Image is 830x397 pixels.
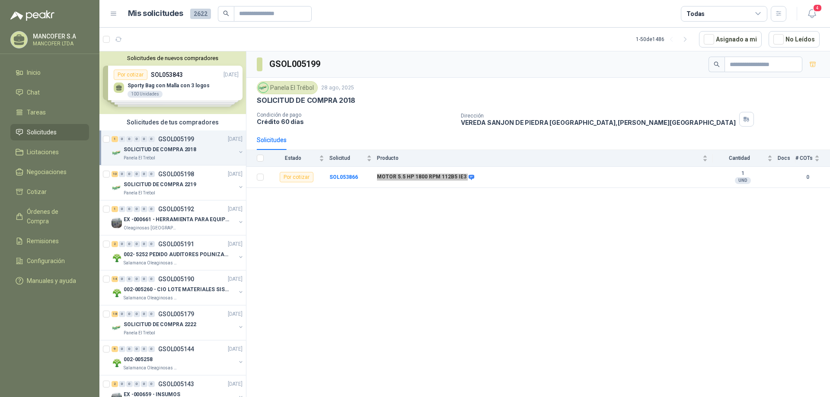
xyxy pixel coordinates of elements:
th: # COTs [795,150,830,167]
p: EX -000661 - HERRAMIENTA PARA EQUIPO MECANICO PLAN [124,216,231,224]
div: 0 [148,241,155,247]
div: 18 [112,311,118,317]
div: Por cotizar [280,172,313,182]
div: 0 [126,381,133,387]
th: Estado [269,150,329,167]
th: Docs [778,150,795,167]
a: 18 0 0 0 0 0 GSOL005179[DATE] Company LogoSOLICITUD DE COMPRA 2222Panela El Trébol [112,309,244,337]
h1: Mis solicitudes [128,7,183,20]
img: Company Logo [112,183,122,193]
a: Tareas [10,104,89,121]
a: Negociaciones [10,164,89,180]
div: Solicitudes de nuevos compradoresPor cotizarSOL053843[DATE] Sporty Bag con Malla con 3 logos100 U... [99,51,246,114]
div: Solicitudes de tus compradores [99,114,246,130]
span: Negociaciones [27,167,67,177]
a: Configuración [10,253,89,269]
div: 0 [126,171,133,177]
div: 0 [134,276,140,282]
p: GSOL005143 [158,381,194,387]
a: Solicitudes [10,124,89,140]
p: [DATE] [228,345,243,353]
span: # COTs [795,155,813,161]
p: GSOL005179 [158,311,194,317]
div: UND [735,177,751,184]
div: 0 [141,136,147,142]
a: Inicio [10,64,89,81]
div: 0 [141,346,147,352]
p: GSOL005198 [158,171,194,177]
div: 0 [141,276,147,282]
p: [DATE] [228,380,243,388]
span: Inicio [27,68,41,77]
p: SOLICITUD DE COMPRA 2018 [124,146,196,154]
img: Company Logo [112,253,122,263]
div: 0 [119,136,125,142]
img: Company Logo [112,323,122,333]
p: GSOL005191 [158,241,194,247]
div: 0 [126,136,133,142]
th: Cantidad [713,150,778,167]
div: 1 [112,206,118,212]
div: 0 [141,381,147,387]
p: 28 ago, 2025 [321,84,354,92]
b: MOTOR 5.5 HP 1800 RPM 112B5 IE3 [377,174,466,181]
p: [DATE] [228,170,243,178]
span: Licitaciones [27,147,59,157]
img: Company Logo [112,358,122,368]
p: Panela El Trébol [124,330,155,337]
a: SOL053866 [329,174,358,180]
a: Manuales y ayuda [10,273,89,289]
p: GSOL005144 [158,346,194,352]
div: 0 [148,346,155,352]
div: 0 [148,381,155,387]
p: GSOL005190 [158,276,194,282]
div: 0 [134,171,140,177]
p: Salamanca Oleaginosas SAS [124,260,178,267]
b: 1 [713,170,773,177]
div: 0 [119,346,125,352]
div: 0 [126,206,133,212]
img: Company Logo [259,83,268,92]
p: 002-005260 - CIO LOTE MATERIALES SISTEMA HIDRAULIC [124,286,231,294]
p: Oleaginosas [GEOGRAPHIC_DATA][PERSON_NAME] [124,225,178,232]
p: Salamanca Oleaginosas SAS [124,365,178,372]
a: Licitaciones [10,144,89,160]
p: GSOL005192 [158,206,194,212]
p: Panela El Trébol [124,190,155,197]
div: 0 [126,276,133,282]
p: Salamanca Oleaginosas SAS [124,295,178,302]
p: [DATE] [228,135,243,143]
div: 0 [148,136,155,142]
span: Tareas [27,108,46,117]
div: Solicitudes [257,135,287,145]
div: 0 [119,241,125,247]
p: [DATE] [228,310,243,318]
div: 0 [134,206,140,212]
div: 0 [134,311,140,317]
p: Crédito 60 días [257,118,454,125]
div: 0 [141,241,147,247]
button: Asignado a mi [699,31,762,48]
span: Solicitud [329,155,365,161]
span: Cantidad [713,155,766,161]
p: SOLICITUD DE COMPRA 2219 [124,181,196,189]
p: 002-005258 [124,356,153,364]
div: 0 [126,241,133,247]
div: 0 [126,311,133,317]
span: Configuración [27,256,65,266]
th: Solicitud [329,150,377,167]
a: 9 0 0 0 0 0 GSOL005144[DATE] Company Logo002-005258Salamanca Oleaginosas SAS [112,344,244,372]
button: Solicitudes de nuevos compradores [103,55,243,61]
div: 0 [148,171,155,177]
a: 10 0 0 0 0 0 GSOL005198[DATE] Company LogoSOLICITUD DE COMPRA 2219Panela El Trébol [112,169,244,197]
a: 1 0 0 0 0 0 GSOL005199[DATE] Company LogoSOLICITUD DE COMPRA 2018Panela El Trébol [112,134,244,162]
span: 4 [813,4,822,12]
div: 9 [112,346,118,352]
h3: GSOL005199 [269,57,322,71]
div: 0 [134,241,140,247]
span: Chat [27,88,40,97]
a: Cotizar [10,184,89,200]
a: Chat [10,84,89,101]
span: Remisiones [27,236,59,246]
